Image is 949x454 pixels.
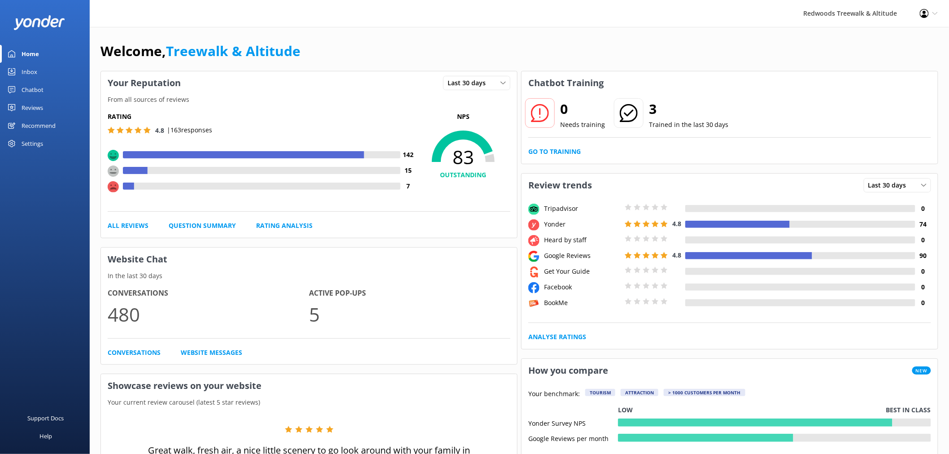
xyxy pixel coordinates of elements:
[416,170,510,180] h4: OUTSTANDING
[915,251,931,261] h4: 90
[13,15,65,30] img: yonder-white-logo.png
[181,348,242,358] a: Website Messages
[915,204,931,214] h4: 0
[256,221,313,231] a: Rating Analysis
[309,288,510,299] h4: Active Pop-ups
[522,174,599,197] h3: Review trends
[542,251,623,261] div: Google Reviews
[448,78,491,88] span: Last 30 days
[542,298,623,308] div: BookMe
[416,112,510,122] p: NPS
[664,389,745,396] div: > 1000 customers per month
[542,219,623,229] div: Yonder
[528,434,618,442] div: Google Reviews per month
[560,120,605,130] p: Needs training
[22,99,43,117] div: Reviews
[912,367,931,375] span: New
[528,147,581,157] a: Go to Training
[169,221,236,231] a: Question Summary
[309,299,510,329] p: 5
[585,389,615,396] div: Tourism
[108,288,309,299] h4: Conversations
[649,98,729,120] h2: 3
[542,235,623,245] div: Heard by staff
[101,71,187,95] h3: Your Reputation
[672,219,681,228] span: 4.8
[528,389,580,400] p: Your benchmark:
[915,282,931,292] h4: 0
[108,348,161,358] a: Conversations
[522,359,615,382] h3: How you compare
[915,219,931,229] h4: 74
[915,235,931,245] h4: 0
[166,42,300,60] a: Treewalk & Altitude
[22,117,56,135] div: Recommend
[101,397,517,407] p: Your current review carousel (latest 5 star reviews)
[400,181,416,191] h4: 7
[28,409,64,427] div: Support Docs
[528,419,618,427] div: Yonder Survey NPS
[672,251,681,259] span: 4.8
[400,166,416,175] h4: 15
[416,146,510,168] span: 83
[101,271,517,281] p: In the last 30 days
[155,126,164,135] span: 4.8
[542,266,623,276] div: Get Your Guide
[167,125,212,135] p: | 163 responses
[108,299,309,329] p: 480
[400,150,416,160] h4: 142
[649,120,729,130] p: Trained in the last 30 days
[108,221,148,231] a: All Reviews
[108,112,416,122] h5: Rating
[22,45,39,63] div: Home
[915,266,931,276] h4: 0
[101,95,517,105] p: From all sources of reviews
[22,63,37,81] div: Inbox
[100,40,300,62] h1: Welcome,
[522,71,610,95] h3: Chatbot Training
[22,81,44,99] div: Chatbot
[915,298,931,308] h4: 0
[542,282,623,292] div: Facebook
[621,389,658,396] div: Attraction
[868,180,912,190] span: Last 30 days
[528,332,586,342] a: Analyse Ratings
[39,427,52,445] div: Help
[560,98,605,120] h2: 0
[101,248,517,271] h3: Website Chat
[618,405,633,415] p: Low
[542,204,623,214] div: Tripadvisor
[101,374,517,397] h3: Showcase reviews on your website
[886,405,931,415] p: Best in class
[22,135,43,153] div: Settings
